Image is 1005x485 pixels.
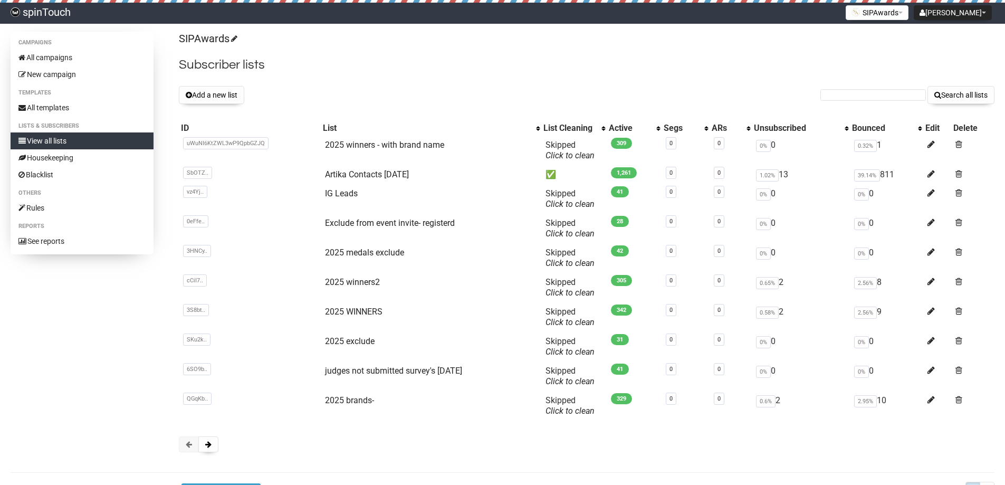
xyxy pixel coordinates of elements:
[752,243,850,273] td: 0
[854,395,877,407] span: 2.95%
[850,214,923,243] td: 0
[717,307,721,313] a: 0
[607,121,662,136] th: Active: No sort applied, activate to apply an ascending sort
[545,395,595,416] span: Skipped
[669,188,673,195] a: 0
[752,273,850,302] td: 2
[325,277,380,287] a: 2025 winners2
[545,376,595,386] a: Click to clean
[545,188,595,209] span: Skipped
[11,7,20,17] img: 03d9c63169347288d6280a623f817d70
[927,86,994,104] button: Search all lists
[183,137,269,149] span: uWuNI6KtZWL3wP9QpbGZJQ
[854,248,869,260] span: 0%
[545,406,595,416] a: Click to clean
[756,395,776,407] span: 0.6%
[541,121,607,136] th: List Cleaning: No sort applied, activate to apply an ascending sort
[854,336,869,348] span: 0%
[611,364,629,375] span: 41
[850,243,923,273] td: 0
[669,140,673,147] a: 0
[953,123,992,134] div: Delete
[717,395,721,402] a: 0
[611,305,632,316] span: 342
[850,302,923,332] td: 9
[545,218,595,239] span: Skipped
[854,188,869,201] span: 0%
[851,8,860,16] img: 1.png
[325,366,462,376] a: judges not submitted survey's [DATE]
[854,277,877,289] span: 2.56%
[11,220,154,233] li: Reports
[11,87,154,99] li: Templates
[325,395,374,405] a: 2025 brands-
[179,86,244,104] button: Add a new list
[325,188,358,198] a: IG Leads
[611,138,632,149] span: 309
[854,307,877,319] span: 2.56%
[183,334,210,346] span: SKu2k..
[611,186,629,197] span: 41
[669,169,673,176] a: 0
[756,140,771,152] span: 0%
[325,169,409,179] a: Artika Contacts [DATE]
[717,336,721,343] a: 0
[179,32,236,45] a: SIPAwards
[852,123,913,134] div: Bounced
[325,248,404,258] a: 2025 medals exclude
[325,307,382,317] a: 2025 WINNERS
[717,169,721,176] a: 0
[183,245,211,257] span: 3HNCy..
[752,214,850,243] td: 0
[325,218,455,228] a: Exclude from event invite- registerd
[545,229,595,239] a: Click to clean
[752,362,850,391] td: 0
[545,258,595,268] a: Click to clean
[609,123,651,134] div: Active
[611,393,632,404] span: 329
[756,169,779,182] span: 1.02%
[545,277,595,298] span: Skipped
[850,391,923,421] td: 10
[543,123,596,134] div: List Cleaning
[183,304,209,316] span: 3S8bt..
[850,121,923,136] th: Bounced: No sort applied, activate to apply an ascending sort
[325,140,444,150] a: 2025 winners - with brand name
[756,248,771,260] span: 0%
[183,215,208,227] span: 0eFfe..
[854,169,880,182] span: 39.14%
[183,274,207,287] span: cCiI7..
[669,336,673,343] a: 0
[756,307,779,319] span: 0.58%
[923,121,951,136] th: Edit: No sort applied, sorting is disabled
[717,188,721,195] a: 0
[11,66,154,83] a: New campaign
[323,123,531,134] div: List
[717,140,721,147] a: 0
[611,216,629,227] span: 28
[545,317,595,327] a: Click to clean
[11,166,154,183] a: Blacklist
[850,184,923,214] td: 0
[717,218,721,225] a: 0
[669,277,673,284] a: 0
[846,5,908,20] button: SIPAwards
[545,336,595,357] span: Skipped
[850,362,923,391] td: 0
[752,391,850,421] td: 2
[183,186,207,198] span: vz4Yj..
[321,121,541,136] th: List: No sort applied, activate to apply an ascending sort
[183,393,212,405] span: QGqKb..
[717,248,721,254] a: 0
[850,332,923,362] td: 0
[756,218,771,230] span: 0%
[11,199,154,216] a: Rules
[752,184,850,214] td: 0
[752,121,850,136] th: Unsubscribed: No sort applied, activate to apply an ascending sort
[712,123,741,134] div: ARs
[756,366,771,378] span: 0%
[179,55,994,74] h2: Subscriber lists
[710,121,752,136] th: ARs: No sort applied, activate to apply an ascending sort
[11,36,154,49] li: Campaigns
[752,332,850,362] td: 0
